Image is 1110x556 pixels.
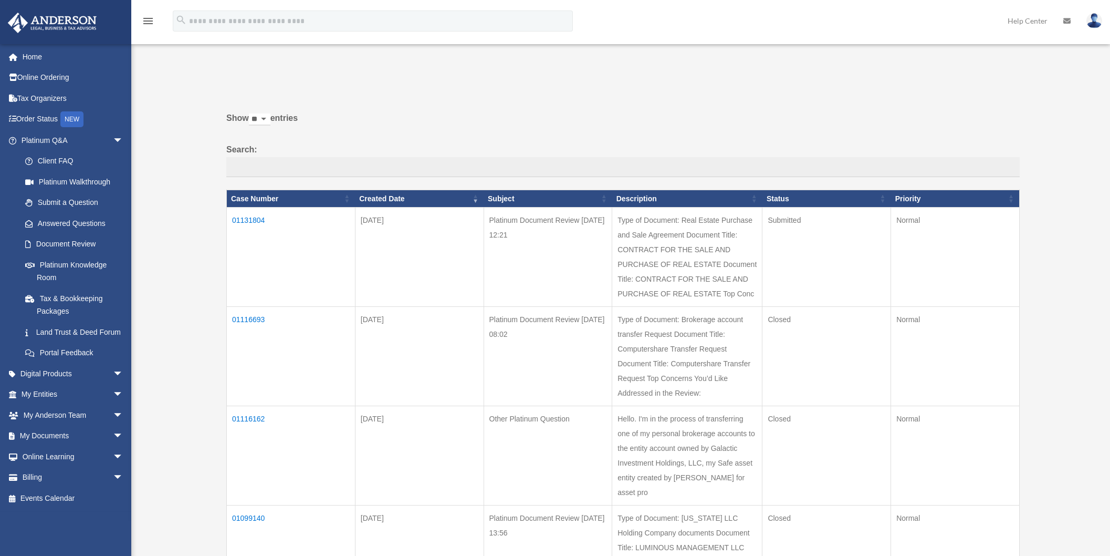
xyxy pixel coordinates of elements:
[226,142,1020,177] label: Search:
[1086,13,1102,28] img: User Pic
[15,171,134,192] a: Platinum Walkthrough
[7,488,139,509] a: Events Calendar
[15,213,129,234] a: Answered Questions
[15,288,134,322] a: Tax & Bookkeeping Packages
[355,307,484,406] td: [DATE]
[612,190,762,208] th: Description: activate to sort column ascending
[15,192,134,213] a: Submit a Question
[227,307,355,406] td: 01116693
[7,405,139,426] a: My Anderson Teamarrow_drop_down
[113,405,134,426] span: arrow_drop_down
[226,111,1020,136] label: Show entries
[113,426,134,447] span: arrow_drop_down
[7,67,139,88] a: Online Ordering
[7,384,139,405] a: My Entitiesarrow_drop_down
[15,322,134,343] a: Land Trust & Deed Forum
[7,88,139,109] a: Tax Organizers
[762,307,891,406] td: Closed
[355,208,484,307] td: [DATE]
[142,18,154,27] a: menu
[891,307,1020,406] td: Normal
[355,406,484,506] td: [DATE]
[249,114,270,126] select: Showentries
[7,467,139,488] a: Billingarrow_drop_down
[612,307,762,406] td: Type of Document: Brokerage account transfer Request Document Title: Computershare Transfer Reque...
[762,208,891,307] td: Submitted
[7,363,139,384] a: Digital Productsarrow_drop_down
[762,406,891,506] td: Closed
[484,208,612,307] td: Platinum Document Review [DATE] 12:21
[113,130,134,151] span: arrow_drop_down
[113,467,134,489] span: arrow_drop_down
[5,13,100,33] img: Anderson Advisors Platinum Portal
[355,190,484,208] th: Created Date: activate to sort column ascending
[7,109,139,130] a: Order StatusNEW
[227,190,355,208] th: Case Number: activate to sort column ascending
[15,254,134,288] a: Platinum Knowledge Room
[891,406,1020,506] td: Normal
[7,426,139,447] a: My Documentsarrow_drop_down
[15,151,134,172] a: Client FAQ
[227,406,355,506] td: 01116162
[891,208,1020,307] td: Normal
[15,234,134,255] a: Document Review
[113,384,134,406] span: arrow_drop_down
[113,446,134,468] span: arrow_drop_down
[226,157,1020,177] input: Search:
[612,208,762,307] td: Type of Document: Real Estate Purchase and Sale Agreement Document Title: CONTRACT FOR THE SALE A...
[7,130,134,151] a: Platinum Q&Aarrow_drop_down
[891,190,1020,208] th: Priority: activate to sort column ascending
[484,307,612,406] td: Platinum Document Review [DATE] 08:02
[7,46,139,67] a: Home
[484,406,612,506] td: Other Platinum Question
[612,406,762,506] td: Hello. I'm in the process of transferring one of my personal brokerage accounts to the entity acc...
[484,190,612,208] th: Subject: activate to sort column ascending
[15,343,134,364] a: Portal Feedback
[113,363,134,385] span: arrow_drop_down
[762,190,891,208] th: Status: activate to sort column ascending
[60,111,83,127] div: NEW
[142,15,154,27] i: menu
[227,208,355,307] td: 01131804
[7,446,139,467] a: Online Learningarrow_drop_down
[175,14,187,26] i: search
